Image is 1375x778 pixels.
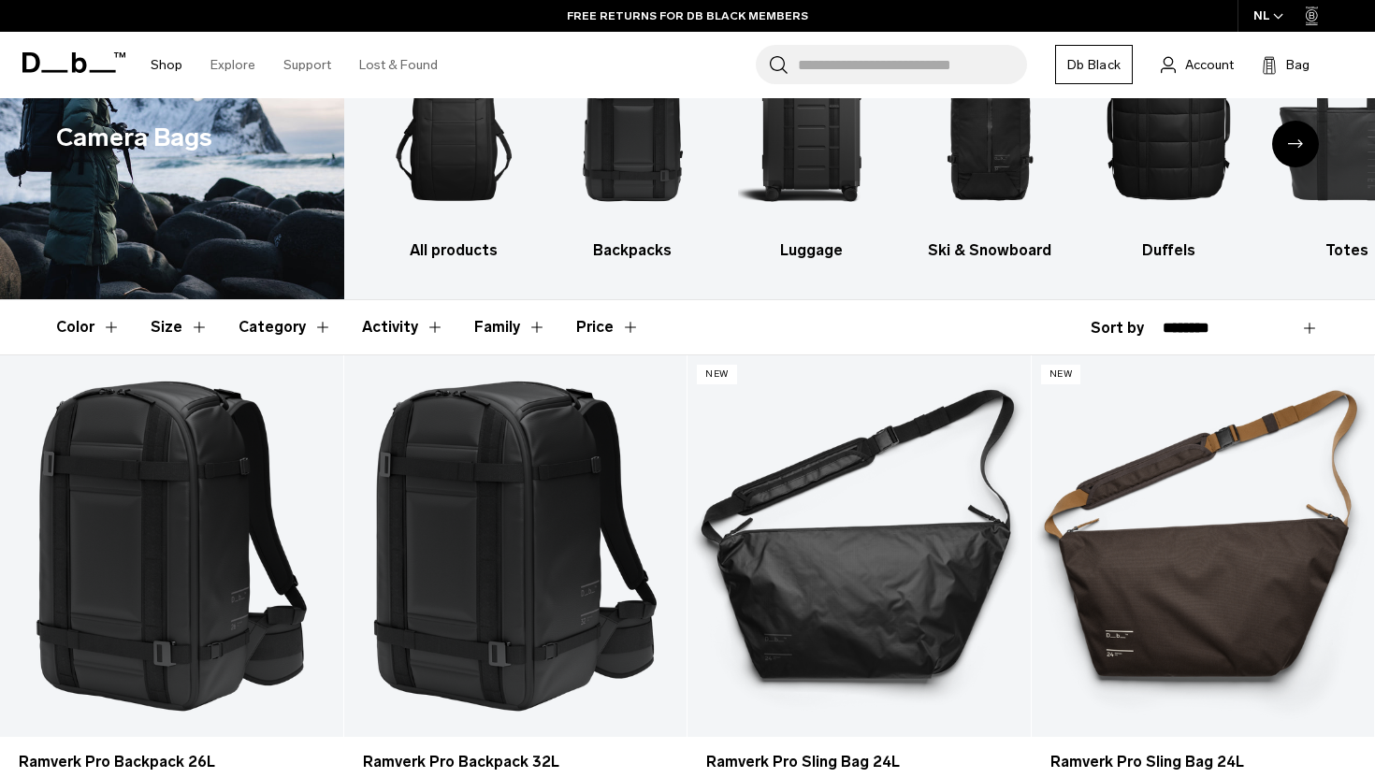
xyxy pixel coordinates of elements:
li: 1 / 10 [382,11,528,262]
button: Toggle Filter [151,300,209,354]
a: Lost & Found [359,32,438,98]
p: New [697,365,737,384]
a: Ramverk Pro Sling Bag 24L [687,355,1031,736]
img: Db [382,11,528,230]
a: Db Duffels [1095,11,1241,262]
button: Toggle Filter [56,300,121,354]
img: Db [1095,11,1241,230]
li: 3 / 10 [738,11,884,262]
button: Toggle Filter [362,300,444,354]
button: Toggle Filter [239,300,332,354]
a: Ramverk Pro Backpack 26L [19,751,325,773]
a: Ramverk Pro Backpack 32L [363,751,669,773]
h3: All products [382,239,528,262]
h3: Backpacks [559,239,705,262]
li: 5 / 10 [1095,11,1241,262]
a: Ramverk Pro Backpack 32L [344,355,687,736]
img: Db [559,11,705,230]
a: Shop [151,32,182,98]
a: Account [1161,53,1234,76]
a: Db Ski & Snowboard [917,11,1063,262]
li: 2 / 10 [559,11,705,262]
a: Explore [210,32,255,98]
button: Toggle Filter [474,300,546,354]
a: Support [283,32,331,98]
a: Ramverk Pro Sling Bag 24L [1032,355,1375,736]
h3: Luggage [738,239,884,262]
h3: Duffels [1095,239,1241,262]
a: FREE RETURNS FOR DB BLACK MEMBERS [567,7,808,24]
div: Next slide [1272,121,1319,167]
h3: Ski & Snowboard [917,239,1063,262]
img: Db [738,11,884,230]
button: Bag [1262,53,1310,76]
button: Toggle Price [576,300,640,354]
img: Db [917,11,1063,230]
a: Db Backpacks [559,11,705,262]
span: Bag [1286,55,1310,75]
a: Db Luggage [738,11,884,262]
nav: Main Navigation [137,32,452,98]
p: New [1041,365,1081,384]
li: 4 / 10 [917,11,1063,262]
h1: Camera Bags [56,119,212,157]
a: Db All products [382,11,528,262]
a: Db Black [1055,45,1133,84]
a: Ramverk Pro Sling Bag 24L [1050,751,1356,773]
span: Account [1185,55,1234,75]
a: Ramverk Pro Sling Bag 24L [706,751,1012,773]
